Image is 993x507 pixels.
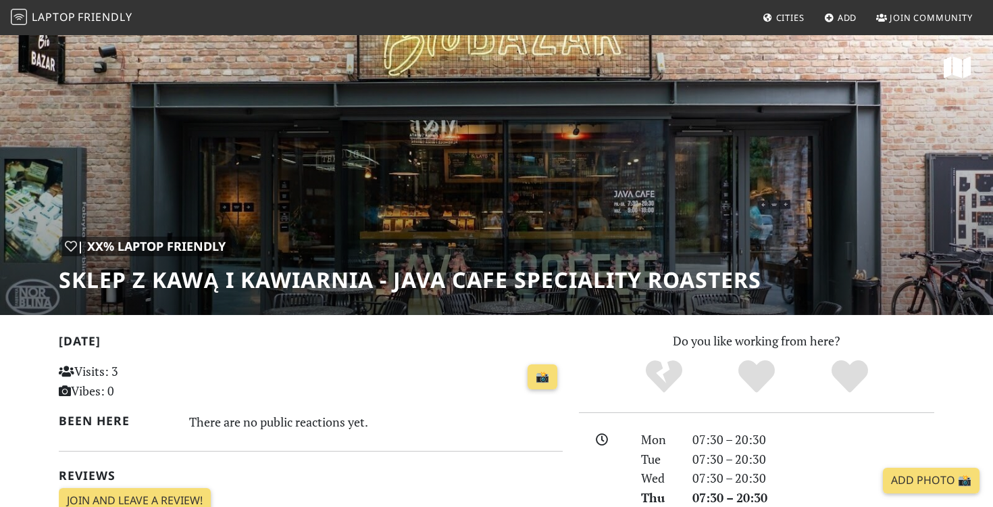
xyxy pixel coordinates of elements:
[11,6,132,30] a: LaptopFriendly LaptopFriendly
[684,450,942,469] div: 07:30 – 20:30
[59,468,563,483] h2: Reviews
[633,450,684,469] div: Tue
[710,358,803,395] div: Yes
[803,358,896,395] div: Definitely!
[59,362,216,401] p: Visits: 3 Vibes: 0
[890,11,973,24] span: Join Community
[757,5,810,30] a: Cities
[633,430,684,450] div: Mon
[32,9,76,24] span: Laptop
[11,9,27,25] img: LaptopFriendly
[838,11,857,24] span: Add
[528,364,557,390] a: 📸
[59,237,232,256] div: | XX% Laptop Friendly
[633,468,684,488] div: Wed
[59,414,173,428] h2: Been here
[189,411,563,433] div: There are no public reactions yet.
[579,331,934,351] p: Do you like working from here?
[684,468,942,488] div: 07:30 – 20:30
[776,11,805,24] span: Cities
[59,267,761,293] h1: Sklep z Kawą i Kawiarnia - JAVA CAFE Speciality Roasters
[59,334,563,354] h2: [DATE]
[78,9,132,24] span: Friendly
[617,358,711,395] div: No
[883,468,979,493] a: Add Photo 📸
[684,430,942,450] div: 07:30 – 20:30
[871,5,978,30] a: Join Community
[819,5,863,30] a: Add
